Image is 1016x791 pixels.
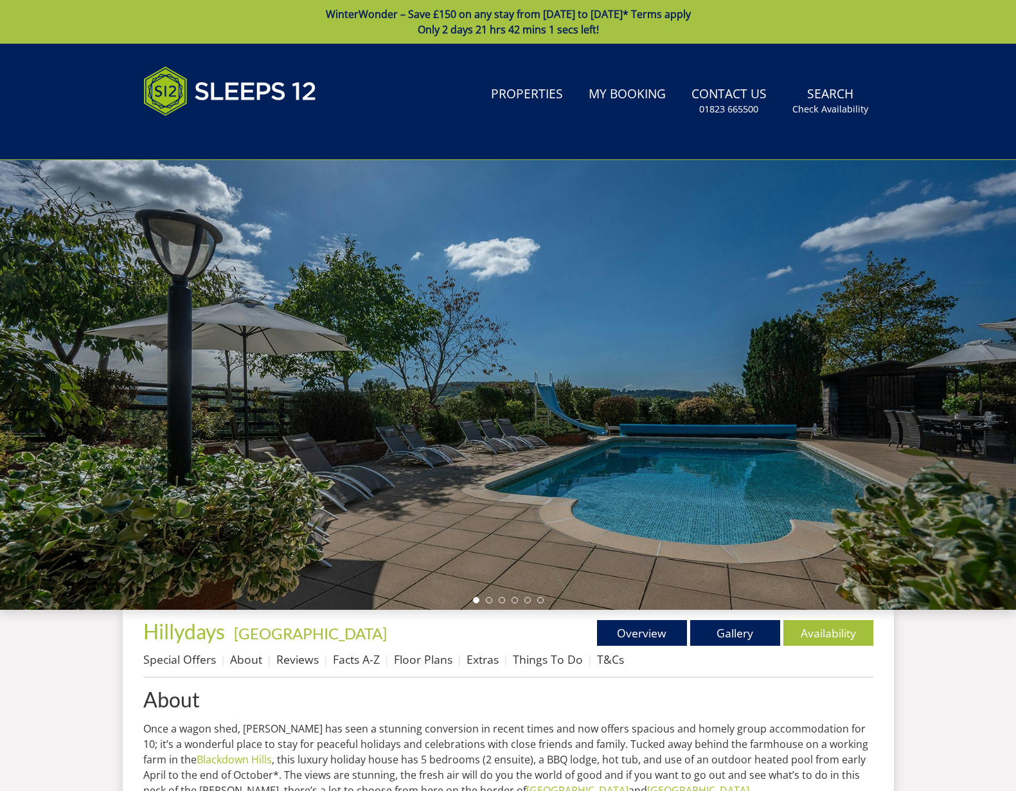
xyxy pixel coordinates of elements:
a: About [230,652,262,667]
a: Gallery [690,620,780,646]
a: Contact Us01823 665500 [686,80,772,122]
a: Special Offers [143,652,216,667]
a: Properties [486,80,568,109]
span: - [229,624,387,643]
small: Check Availability [792,103,868,116]
a: Blackdown Hills [197,752,272,767]
a: Overview [597,620,687,646]
span: Hillydays [143,619,225,644]
a: My Booking [584,80,671,109]
a: About [143,688,873,711]
a: Things To Do [513,652,583,667]
a: Floor Plans [394,652,452,667]
iframe: Customer reviews powered by Trustpilot [137,131,272,142]
span: Only 2 days 21 hrs 42 mins 1 secs left! [418,22,599,37]
a: Extras [467,652,499,667]
a: T&Cs [597,652,624,667]
small: 01823 665500 [699,103,758,116]
a: [GEOGRAPHIC_DATA] [234,624,387,643]
a: Availability [783,620,873,646]
img: Sleeps 12 [143,59,317,123]
a: SearchCheck Availability [787,80,873,122]
a: Reviews [276,652,319,667]
a: Hillydays [143,619,229,644]
a: Facts A-Z [333,652,380,667]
